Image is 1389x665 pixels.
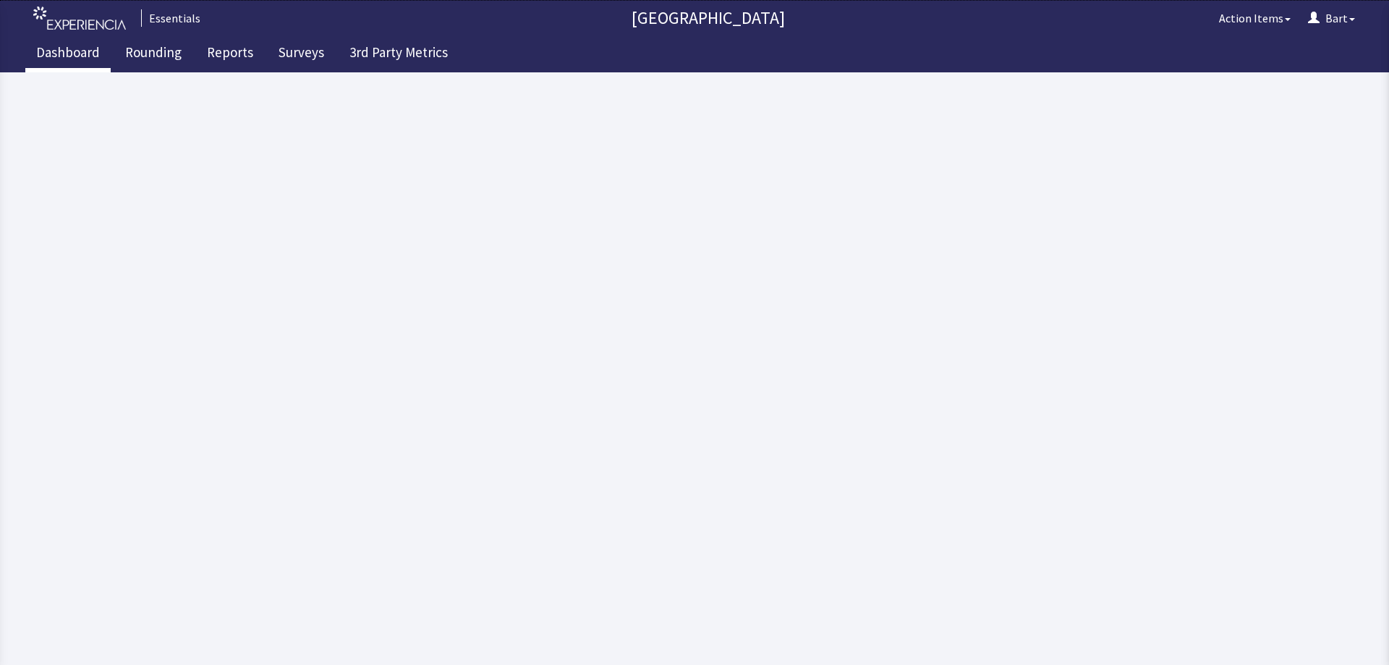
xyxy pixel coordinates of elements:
[268,36,335,72] a: Surveys
[33,7,126,30] img: experiencia_logo.png
[1210,4,1299,33] button: Action Items
[339,36,459,72] a: 3rd Party Metrics
[1299,4,1364,33] button: Bart
[206,7,1210,30] p: [GEOGRAPHIC_DATA]
[196,36,264,72] a: Reports
[25,36,111,72] a: Dashboard
[114,36,192,72] a: Rounding
[141,9,200,27] div: Essentials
